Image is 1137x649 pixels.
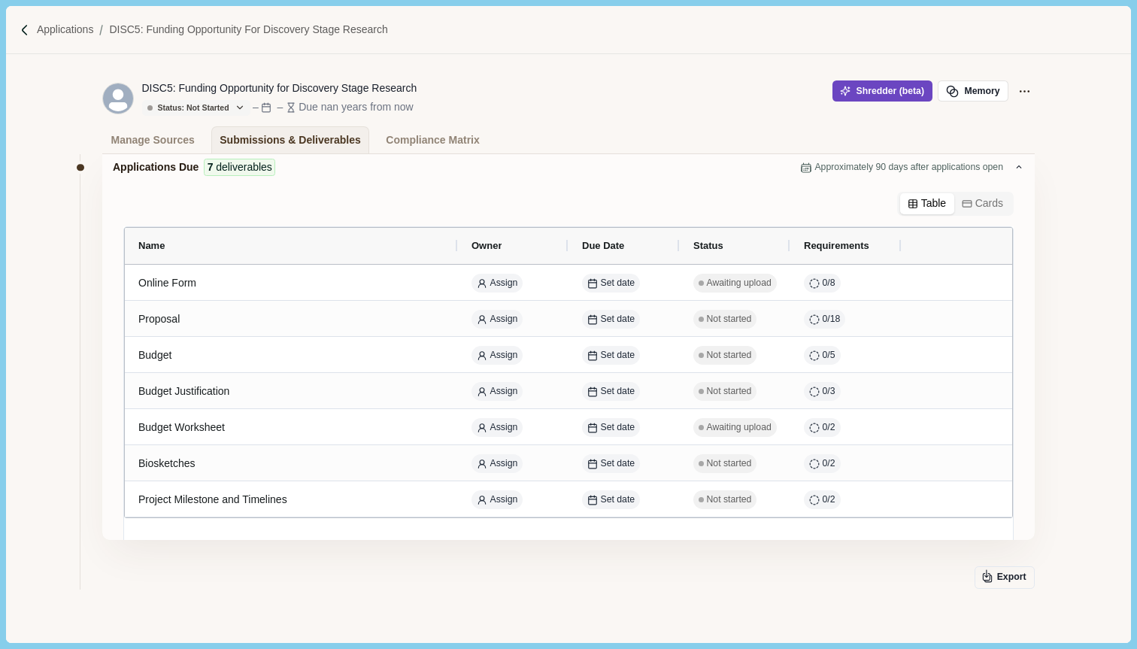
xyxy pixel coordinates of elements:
button: Application Actions [1014,80,1035,102]
button: Set date [582,382,640,401]
div: Manage Sources [111,127,195,153]
span: 0 / 2 [823,421,835,435]
button: Table [900,193,954,214]
button: Status: Not Started [142,100,250,116]
span: Owner [471,240,502,251]
span: Not started [707,349,752,362]
span: 0 / 18 [823,313,841,326]
span: 0 / 5 [823,349,835,362]
div: Project Milestone and Timelines [138,485,444,514]
div: Biosketches [138,449,444,478]
div: Submissions & Deliverables [220,127,361,153]
span: 0 / 8 [823,277,835,290]
span: Not started [707,493,752,507]
span: Assign [490,421,518,435]
button: Shredder (beta) [832,80,932,102]
span: Awaiting upload [707,421,772,435]
span: Not started [707,385,752,399]
span: Set date [601,493,635,507]
button: Set date [582,418,640,437]
div: Budget Justification [138,377,444,406]
a: Submissions & Deliverables [211,126,370,153]
div: DISC5: Funding Opportunity for Discovery Stage Research [142,80,417,96]
span: Set date [601,421,635,435]
button: Set date [582,274,640,293]
div: – [277,99,283,115]
button: Assign [471,454,523,473]
button: Export [975,566,1035,589]
span: Set date [601,385,635,399]
div: – [253,99,259,115]
span: Set date [601,349,635,362]
span: Awaiting upload [707,277,772,290]
div: Budget [138,341,444,370]
button: Assign [471,490,523,509]
span: Not started [707,313,752,326]
button: Assign [471,418,523,437]
span: Set date [601,313,635,326]
span: Assign [490,385,518,399]
button: Assign [471,274,523,293]
button: Memory [938,80,1008,102]
div: Online Form [138,268,444,298]
button: Set date [582,490,640,509]
span: Name [138,240,165,251]
button: Assign [471,382,523,401]
span: Assign [490,313,518,326]
span: 7 [208,159,214,175]
button: Set date [582,454,640,473]
img: Forward slash icon [93,23,109,37]
a: DISC5: Funding Opportunity for Discovery Stage Research [109,22,387,38]
span: Applications Due [113,159,199,175]
a: Applications [37,22,94,38]
div: Compliance Matrix [386,127,479,153]
div: Status: Not Started [147,103,229,113]
a: Compliance Matrix [377,126,488,153]
span: Set date [601,457,635,471]
span: Approximately 90 days after applications open [814,161,1003,174]
button: Assign [471,310,523,329]
div: Proposal [138,305,444,334]
span: Not started [707,457,752,471]
span: Due Date [582,240,624,251]
a: Manage Sources [102,126,203,153]
svg: avatar [103,83,133,114]
span: 0 / 2 [823,493,835,507]
div: Budget Worksheet [138,413,444,442]
span: deliverables [216,159,272,175]
span: Assign [490,277,518,290]
div: Due nan years from now [299,99,414,115]
span: Status [693,240,723,251]
button: Cards [954,193,1011,214]
span: Set date [601,277,635,290]
span: 0 / 2 [823,457,835,471]
button: Set date [582,310,640,329]
span: Requirements [804,240,869,251]
span: 0 / 3 [823,385,835,399]
span: Assign [490,493,518,507]
button: Set date [582,346,640,365]
img: Forward slash icon [18,23,32,37]
span: Assign [490,457,518,471]
button: Assign [471,346,523,365]
span: Assign [490,349,518,362]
